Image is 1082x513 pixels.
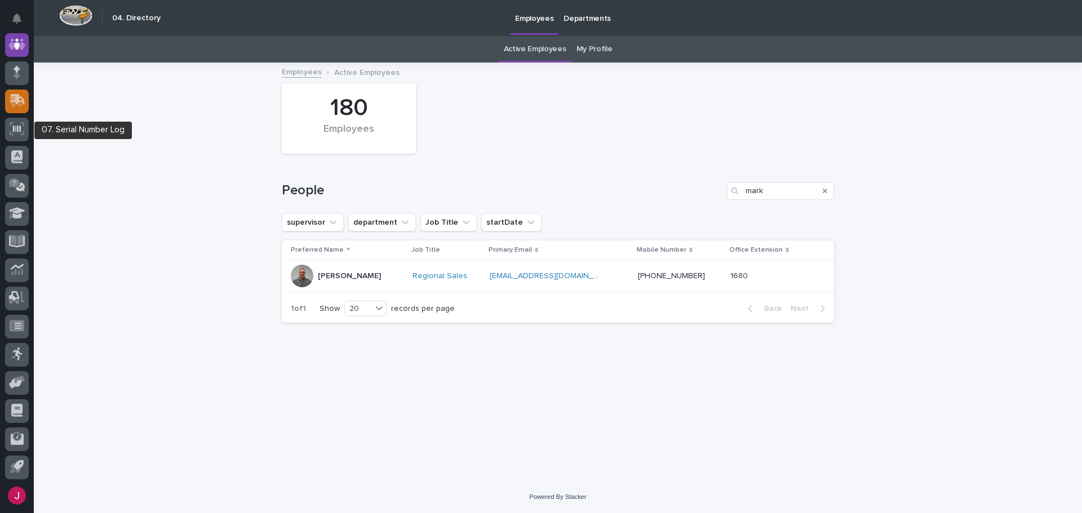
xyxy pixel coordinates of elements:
p: Mobile Number [637,244,686,256]
span: Back [757,305,782,313]
p: Primary Email [489,244,532,256]
p: Preferred Name [291,244,344,256]
p: records per page [391,304,455,314]
a: Employees [282,65,322,78]
span: Next [791,305,815,313]
h2: 04. Directory [112,14,161,23]
div: Notifications [14,14,29,32]
img: Workspace Logo [59,5,92,26]
p: [PERSON_NAME] [318,271,381,281]
a: [PHONE_NUMBER] [638,272,705,280]
div: 20 [345,303,372,315]
a: Powered By Stacker [529,493,586,500]
p: 1680 [730,269,750,281]
p: Active Employees [334,65,400,78]
button: supervisor [282,213,344,231]
a: Regional Sales [413,271,467,281]
a: [EMAIL_ADDRESS][DOMAIN_NAME] [490,272,617,280]
a: My Profile [577,36,613,63]
tr: [PERSON_NAME]Regional Sales [EMAIL_ADDRESS][DOMAIN_NAME] [PHONE_NUMBER]16801680 [282,260,834,292]
button: Job Title [420,213,477,231]
h1: People [282,182,722,199]
div: Employees [301,123,397,147]
button: department [348,213,416,231]
div: 180 [301,94,397,122]
p: Show [320,304,340,314]
p: 1 of 1 [282,295,315,323]
button: startDate [481,213,542,231]
p: Office Extension [729,244,783,256]
button: Next [786,304,834,314]
button: users-avatar [5,484,29,507]
input: Search [727,182,834,200]
p: Job Title [411,244,440,256]
button: Back [739,304,786,314]
button: Notifications [5,7,29,30]
a: Active Employees [504,36,566,63]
